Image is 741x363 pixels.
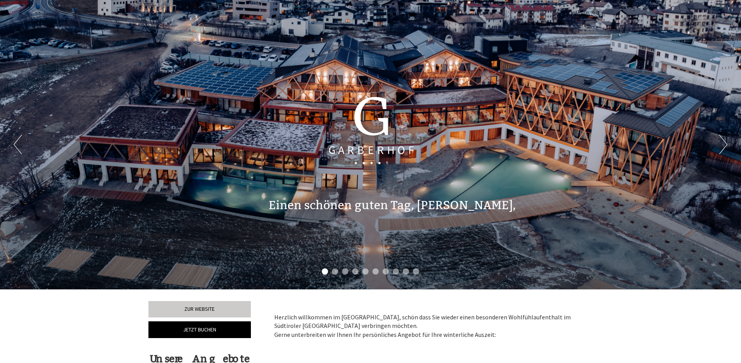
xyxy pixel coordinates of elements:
p: Herzlich willkommen im [GEOGRAPHIC_DATA], schön dass Sie wieder einen besonderen Wohlfühlaufentha... [274,313,581,340]
h1: Einen schönen guten Tag, [PERSON_NAME], [268,199,516,212]
a: Jetzt buchen [148,321,251,338]
a: Zur Website [148,301,251,317]
button: Next [719,135,727,154]
button: Previous [14,135,22,154]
